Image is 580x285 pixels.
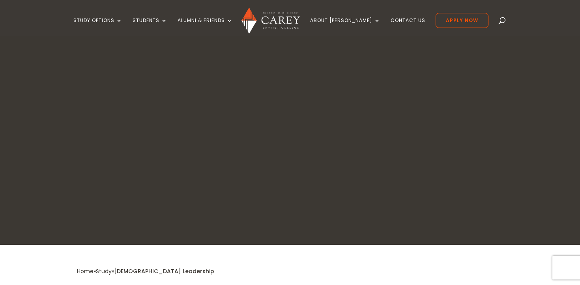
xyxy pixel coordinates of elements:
span: [DEMOGRAPHIC_DATA] Leadership [114,267,214,275]
span: » » [77,267,214,275]
a: Students [133,18,167,36]
a: Home [77,267,94,275]
a: About [PERSON_NAME] [310,18,380,36]
a: Study [96,267,112,275]
img: Carey Baptist College [241,7,299,34]
a: Apply Now [436,13,488,28]
a: Alumni & Friends [178,18,233,36]
a: Study Options [73,18,122,36]
a: Contact Us [391,18,425,36]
